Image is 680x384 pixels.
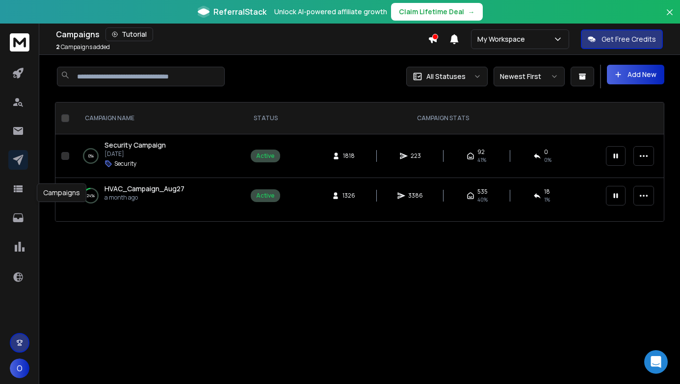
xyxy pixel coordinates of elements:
[87,191,95,201] p: 24 %
[73,134,245,178] td: 0%Security Campaign[DATE]Security
[114,160,136,168] p: Security
[607,65,664,84] button: Add New
[644,350,668,374] div: Open Intercom Messenger
[477,188,488,196] span: 535
[105,140,166,150] a: Security Campaign
[602,34,656,44] p: Get Free Credits
[105,194,184,202] p: a month ago
[73,178,245,214] td: 24%HVAC_Campaign_Aug27a month ago
[286,102,600,134] th: CAMPAIGN STATS
[426,72,466,81] p: All Statuses
[37,183,86,202] div: Campaigns
[544,196,550,204] span: 1 %
[468,7,475,17] span: →
[73,102,245,134] th: CAMPAIGN NAME
[494,67,565,86] button: Newest First
[544,156,551,164] span: 0 %
[10,358,29,378] button: O
[105,150,166,158] p: [DATE]
[544,188,550,196] span: 18
[56,27,428,41] div: Campaigns
[663,6,676,29] button: Close banner
[477,148,485,156] span: 92
[105,27,153,41] button: Tutorial
[56,43,110,51] p: Campaigns added
[105,184,184,193] span: HVAC_Campaign_Aug27
[391,3,483,21] button: Claim Lifetime Deal→
[245,102,286,134] th: STATUS
[213,6,266,18] span: ReferralStack
[477,196,488,204] span: 40 %
[342,192,355,200] span: 1326
[88,151,94,161] p: 0 %
[581,29,663,49] button: Get Free Credits
[477,156,486,164] span: 41 %
[411,152,421,160] span: 223
[256,152,275,160] div: Active
[477,34,529,44] p: My Workspace
[343,152,355,160] span: 1818
[408,192,423,200] span: 3386
[105,184,184,194] a: HVAC_Campaign_Aug27
[256,192,275,200] div: Active
[274,7,387,17] p: Unlock AI-powered affiliate growth
[56,43,60,51] span: 2
[544,148,548,156] span: 0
